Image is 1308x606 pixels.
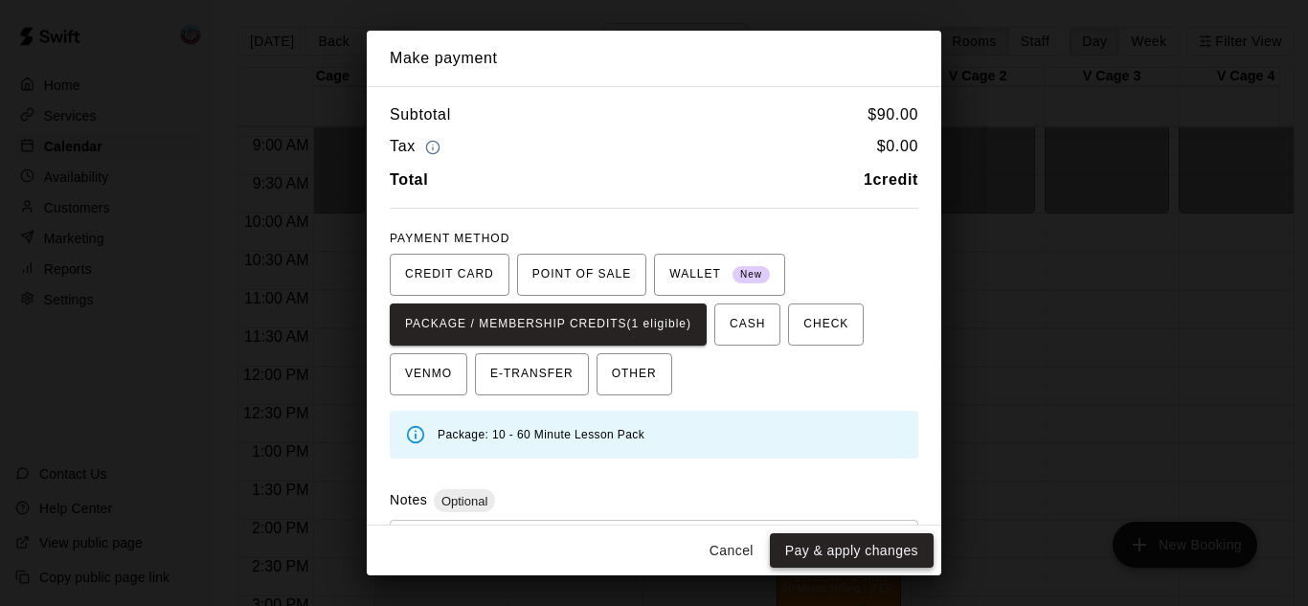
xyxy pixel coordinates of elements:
span: New [733,262,770,288]
button: Cancel [701,533,762,569]
span: OTHER [612,359,657,390]
b: Total [390,171,428,188]
button: E-TRANSFER [475,353,589,395]
button: Pay & apply changes [770,533,934,569]
span: PAYMENT METHOD [390,232,509,245]
button: OTHER [597,353,672,395]
button: CREDIT CARD [390,254,509,296]
button: PACKAGE / MEMBERSHIP CREDITS(1 eligible) [390,303,707,346]
button: POINT OF SALE [517,254,646,296]
span: CHECK [803,309,848,340]
span: POINT OF SALE [532,259,631,290]
h2: Make payment [367,31,941,86]
b: 1 credit [864,171,918,188]
span: CASH [730,309,765,340]
span: Optional [434,494,495,508]
button: VENMO [390,353,467,395]
h6: Tax [390,134,445,160]
button: CASH [714,303,780,346]
h6: Subtotal [390,102,451,127]
span: E-TRANSFER [490,359,574,390]
span: CREDIT CARD [405,259,494,290]
span: WALLET [669,259,770,290]
h6: $ 90.00 [868,102,918,127]
span: Package: 10 - 60 Minute Lesson Pack [438,428,644,441]
span: VENMO [405,359,452,390]
span: PACKAGE / MEMBERSHIP CREDITS (1 eligible) [405,309,691,340]
h6: $ 0.00 [877,134,918,160]
button: WALLET New [654,254,785,296]
button: CHECK [788,303,864,346]
label: Notes [390,492,427,507]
